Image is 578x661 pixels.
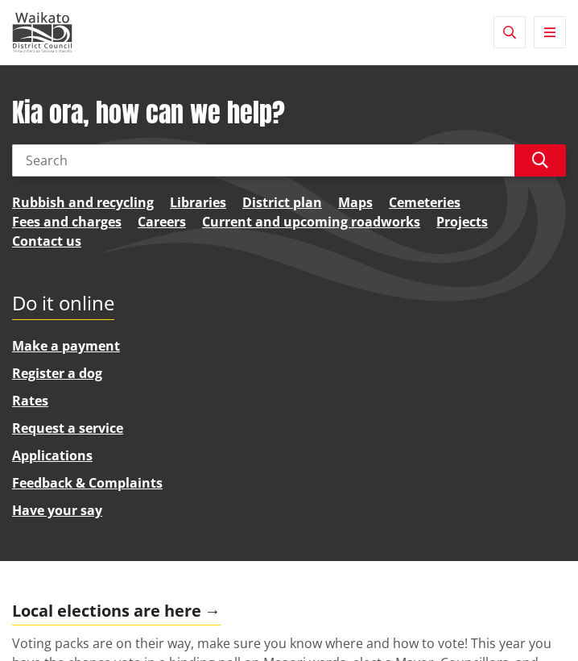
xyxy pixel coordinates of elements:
[12,98,566,128] h1: Kia ora, how can we help?
[202,212,420,231] a: Current and upcoming roadworks
[170,193,226,212] a: Libraries
[338,193,373,212] a: Maps
[12,419,123,437] a: Request a service
[12,447,93,464] a: Applications
[242,193,322,212] a: District plan
[12,231,81,251] a: Contact us
[504,593,562,651] iframe: Messenger Launcher
[12,212,122,231] a: Fees and charges
[12,601,221,626] h2: Local elections are here
[138,212,186,231] a: Careers
[12,392,48,409] a: Rates
[389,193,460,212] a: Cemeteries
[12,474,163,492] a: Feedback & Complaints
[12,364,102,382] a: Register a dog
[436,212,488,231] a: Projects
[12,144,514,177] input: Search input
[12,193,154,212] a: Rubbish and recycling
[12,12,72,52] img: Waikato District Council - Te Kaunihera aa Takiwaa o Waikato
[12,501,102,519] a: Have your say
[12,292,114,320] h2: Do it online
[12,337,120,355] a: Make a payment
